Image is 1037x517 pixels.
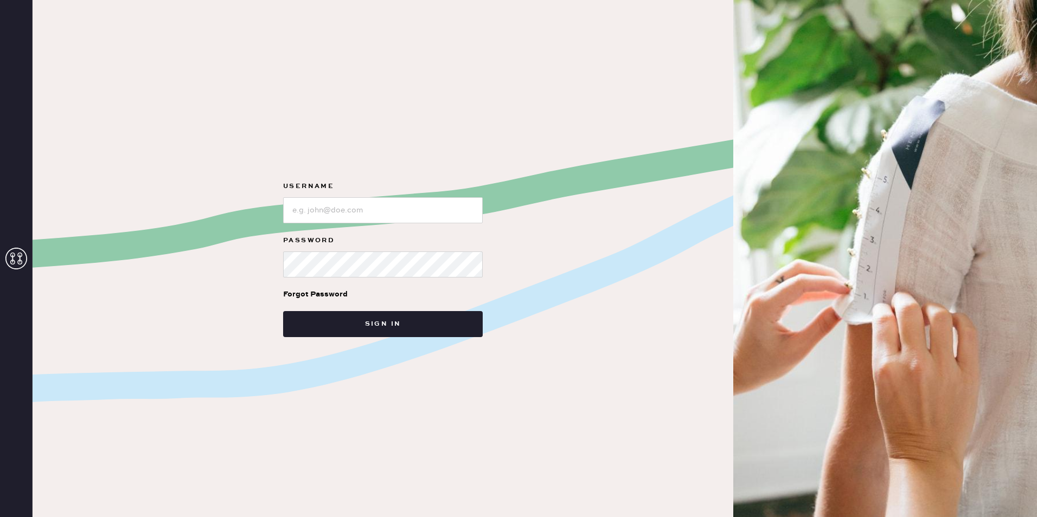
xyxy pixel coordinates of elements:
[283,234,483,247] label: Password
[283,288,348,300] div: Forgot Password
[283,180,483,193] label: Username
[283,277,348,311] a: Forgot Password
[283,311,483,337] button: Sign in
[283,197,483,223] input: e.g. john@doe.com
